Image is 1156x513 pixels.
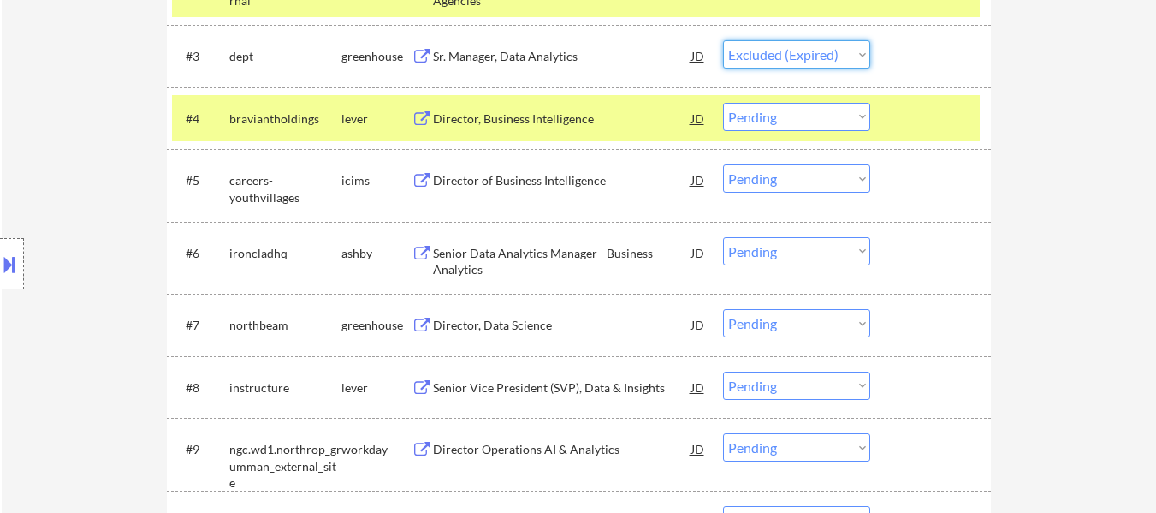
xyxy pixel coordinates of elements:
div: Sr. Manager, Data Analytics [433,48,691,65]
div: Director of Business Intelligence [433,172,691,189]
div: Director, Business Intelligence [433,110,691,128]
div: Senior Vice President (SVP), Data & Insights [433,379,691,397]
div: dept [229,48,341,65]
div: Director, Data Science [433,317,691,334]
div: JD [690,103,707,134]
div: JD [690,372,707,403]
div: workday [341,441,412,458]
div: #9 [186,441,216,458]
div: lever [341,110,412,128]
div: greenhouse [341,48,412,65]
div: ashby [341,245,412,262]
div: #3 [186,48,216,65]
div: JD [690,433,707,464]
div: JD [690,237,707,268]
div: JD [690,164,707,195]
div: Senior Data Analytics Manager - Business Analytics [433,245,691,278]
div: JD [690,309,707,340]
div: Director Operations AI & Analytics [433,441,691,458]
div: icims [341,172,412,189]
div: lever [341,379,412,397]
div: ngc.wd1.northrop_grumman_external_site [229,441,341,492]
div: JD [690,40,707,71]
div: greenhouse [341,317,412,334]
